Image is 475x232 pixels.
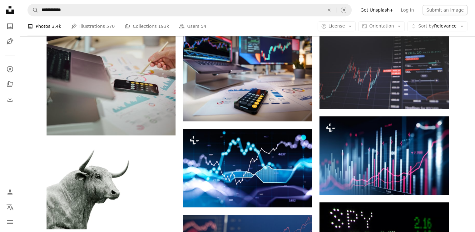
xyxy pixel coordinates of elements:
[4,63,16,75] a: Explore
[28,4,38,16] button: Search Unsplash
[4,78,16,90] a: Collections
[201,23,206,30] span: 54
[329,23,345,28] span: License
[183,129,312,207] img: Concept of stock market and fintech data analysis. Blue and violet digital bar charts over dark b...
[358,21,405,31] button: Orientation
[179,16,206,36] a: Users 54
[4,35,16,48] a: Illustrations
[319,23,448,108] img: black flat screen computer monitor
[4,20,16,33] a: Photos
[4,216,16,228] button: Menu
[47,183,176,189] a: bull grayscale photo
[106,23,115,30] span: 570
[71,16,115,36] a: Illustrations 570
[357,5,397,15] a: Get Unsplash+
[158,23,169,30] span: 193k
[4,186,16,198] a: Log in / Sign up
[183,75,312,81] a: a remote control sitting on top of a table
[4,201,16,213] button: Language
[4,93,16,105] a: Download History
[322,4,336,16] button: Clear
[407,21,468,31] button: Sort byRelevance
[336,4,351,16] button: Visual search
[183,35,312,121] img: a remote control sitting on top of a table
[47,36,176,41] a: a person writing on a piece of paper next to a computer monitor
[319,153,448,158] a: Financial chart and rising graph with lines and numbers and bar diagrams that illustrate stock ma...
[319,116,448,195] img: Financial chart and rising graph with lines and numbers and bar diagrams that illustrate stock ma...
[397,5,418,15] a: Log in
[27,4,352,16] form: Find visuals sitewide
[423,5,468,15] button: Submit an image
[47,143,176,229] img: bull grayscale photo
[4,4,16,18] a: Home — Unsplash
[418,23,457,29] span: Relevance
[318,21,356,31] button: License
[418,23,434,28] span: Sort by
[183,165,312,171] a: Concept of stock market and fintech data analysis. Blue and violet digital bar charts over dark b...
[319,63,448,68] a: black flat screen computer monitor
[369,23,394,28] span: Orientation
[125,16,169,36] a: Collections 193k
